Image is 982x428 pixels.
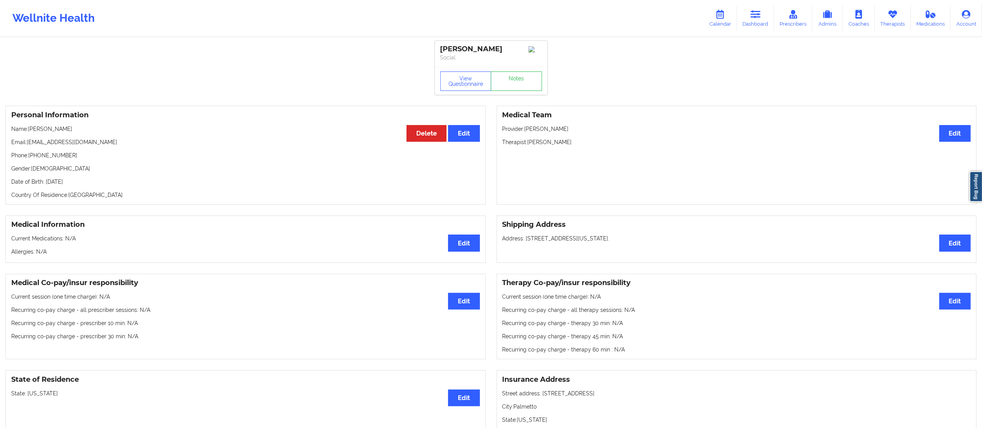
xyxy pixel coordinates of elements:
[11,278,480,287] h3: Medical Co-pay/insur responsibility
[502,403,971,411] p: City: Palmetto
[11,178,480,186] p: Date of Birth: [DATE]
[11,332,480,340] p: Recurring co-pay charge - prescriber 30 min : N/A
[502,220,971,229] h3: Shipping Address
[448,390,480,406] button: Edit
[11,151,480,159] p: Phone: [PHONE_NUMBER]
[812,5,843,31] a: Admins
[737,5,774,31] a: Dashboard
[911,5,951,31] a: Medications
[939,293,971,310] button: Edit
[502,278,971,287] h3: Therapy Co-pay/insur responsibility
[11,293,480,301] p: Current session (one time charge): N/A
[448,125,480,142] button: Edit
[407,125,447,142] button: Delete
[11,306,480,314] p: Recurring co-pay charge - all prescriber sessions : N/A
[440,45,542,54] div: [PERSON_NAME]
[951,5,982,31] a: Account
[440,71,492,91] button: View Questionnaire
[11,319,480,327] p: Recurring co-pay charge - prescriber 10 min : N/A
[491,71,542,91] a: Notes
[11,125,480,133] p: Name: [PERSON_NAME]
[11,248,480,256] p: Allergies: N/A
[11,165,480,172] p: Gender: [DEMOGRAPHIC_DATA]
[11,375,480,384] h3: State of Residence
[939,125,971,142] button: Edit
[11,390,480,397] p: State: [US_STATE]
[528,46,542,52] img: Image%2Fplaceholer-image.png
[502,306,971,314] p: Recurring co-pay charge - all therapy sessions : N/A
[502,319,971,327] p: Recurring co-pay charge - therapy 30 min : N/A
[502,235,971,242] p: Address: [STREET_ADDRESS][US_STATE].
[448,235,480,251] button: Edit
[440,54,542,61] p: Social
[502,111,971,120] h3: Medical Team
[970,171,982,202] a: Report Bug
[502,390,971,397] p: Street address: [STREET_ADDRESS]
[875,5,911,31] a: Therapists
[704,5,737,31] a: Calendar
[502,138,971,146] p: Therapist: [PERSON_NAME]
[502,416,971,424] p: State: [US_STATE]
[11,111,480,120] h3: Personal Information
[502,293,971,301] p: Current session (one time charge): N/A
[448,293,480,310] button: Edit
[939,235,971,251] button: Edit
[502,125,971,133] p: Provider: [PERSON_NAME]
[843,5,875,31] a: Coaches
[11,220,480,229] h3: Medical Information
[11,191,480,199] p: Country Of Residence: [GEOGRAPHIC_DATA]
[502,332,971,340] p: Recurring co-pay charge - therapy 45 min : N/A
[11,235,480,242] p: Current Medications: N/A
[774,5,813,31] a: Prescribers
[11,138,480,146] p: Email: [EMAIL_ADDRESS][DOMAIN_NAME]
[502,346,971,353] p: Recurring co-pay charge - therapy 60 min : N/A
[502,375,971,384] h3: Insurance Address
